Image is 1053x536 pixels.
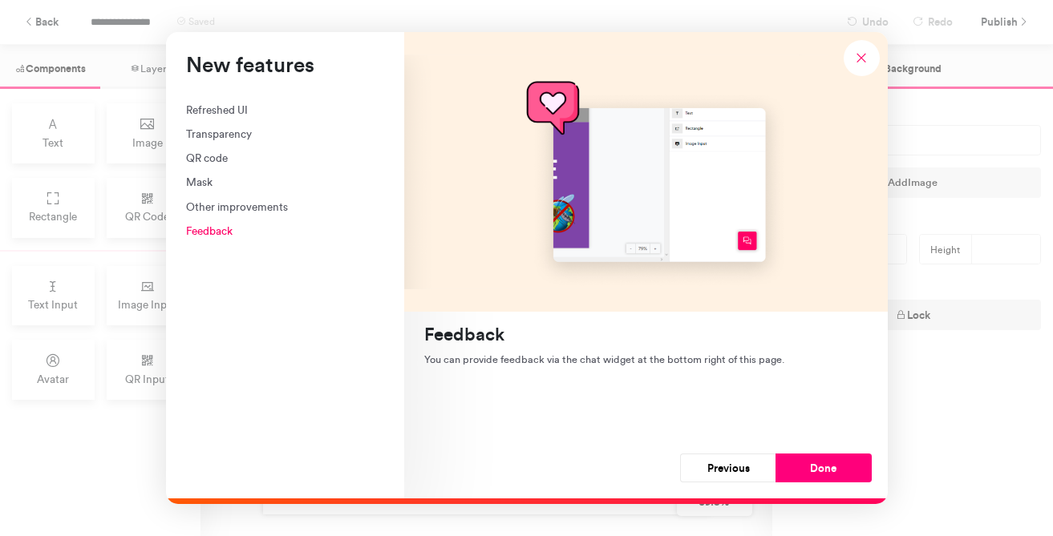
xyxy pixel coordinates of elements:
button: Previous [680,453,776,482]
button: Done [776,453,872,482]
div: Transparency [186,126,384,142]
div: New features [166,32,888,504]
h3: New features [186,52,384,78]
div: Navigation button [680,453,872,482]
div: Feedback [186,223,384,239]
div: Mask [186,174,384,190]
div: Other improvements [186,199,384,215]
div: QR code [186,150,384,166]
p: You can provide feedback via the chat widget at the bottom right of this page. [424,352,868,367]
h4: Feedback [424,324,868,345]
iframe: Drift Widget Chat Controller [973,456,1034,517]
div: Refreshed UI [186,102,384,118]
